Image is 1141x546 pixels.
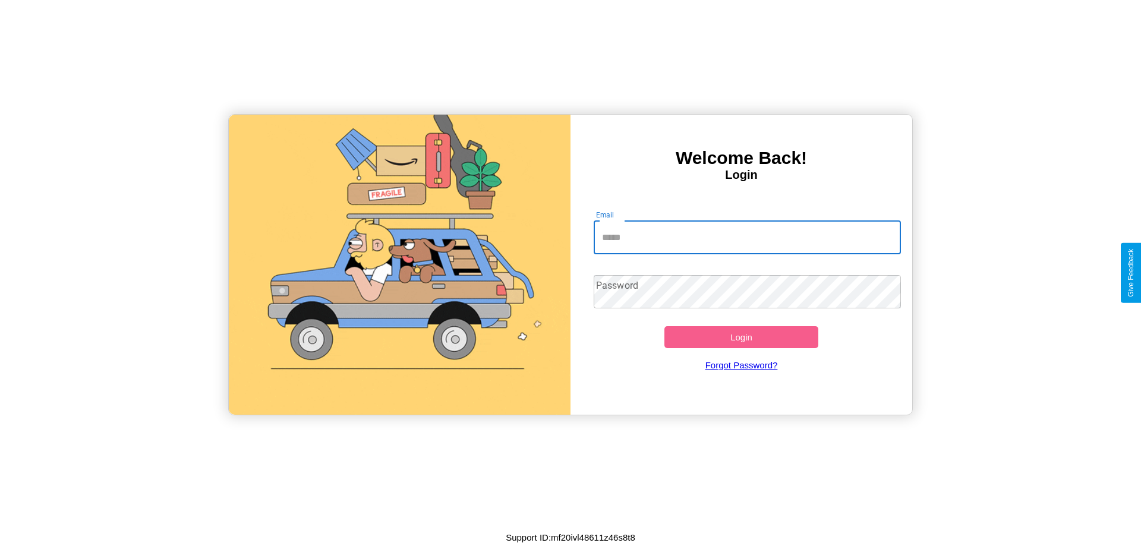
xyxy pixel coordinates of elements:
[506,529,635,545] p: Support ID: mf20ivl48611z46s8t8
[596,210,614,220] label: Email
[1127,249,1135,297] div: Give Feedback
[229,115,570,415] img: gif
[664,326,818,348] button: Login
[570,148,912,168] h3: Welcome Back!
[588,348,896,382] a: Forgot Password?
[570,168,912,182] h4: Login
